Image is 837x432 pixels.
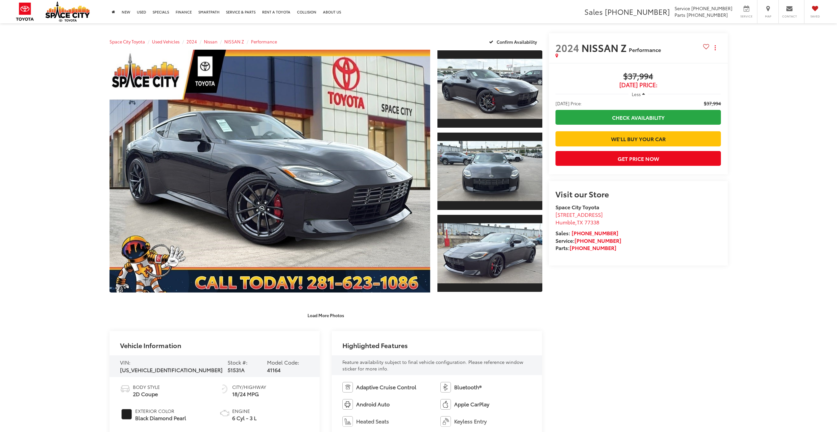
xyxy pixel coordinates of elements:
span: Model Code: [267,358,299,366]
span: Performance [629,46,661,53]
a: [PHONE_NUMBER] [575,237,621,244]
img: 2024 Nissan NISSAN Z Performance [106,48,433,294]
span: [STREET_ADDRESS] [555,211,603,218]
span: 2D Coupe [133,390,160,398]
a: Check Availability [555,110,721,125]
span: Less [632,91,641,97]
span: Sales [584,6,603,17]
span: 2024 [555,40,579,55]
span: 51531A [228,366,245,373]
img: Adaptive Cruise Control [342,382,353,393]
a: [STREET_ADDRESS] Humble,TX 77338 [555,211,603,226]
strong: Parts: [555,244,616,251]
span: Black Diamond Pearl [135,414,186,422]
span: Android Auto [356,400,390,408]
a: 2024 [186,38,197,44]
span: Stock #: [228,358,248,366]
span: 77338 [584,218,599,226]
span: #1D1D1D [121,409,132,419]
span: 6 Cyl - 3 L [232,414,257,422]
span: Engine [232,408,257,414]
a: We'll Buy Your Car [555,131,721,146]
img: 2024 Nissan NISSAN Z Performance [436,59,543,119]
span: Saved [808,14,822,18]
img: Apple CarPlay [440,399,451,410]
img: Space City Toyota [45,1,90,22]
span: $37,994 [555,72,721,82]
span: TX [577,218,583,226]
span: Apple CarPlay [454,400,489,408]
span: Exterior Color [135,408,186,414]
span: Feature availability subject to final vehicle configuration. Please reference window sticker for ... [342,359,523,372]
span: 18/24 MPG [232,390,266,398]
span: , [555,218,599,226]
span: City/Highway [232,384,266,390]
button: Confirm Availability [485,36,542,47]
span: [US_VEHICLE_IDENTIFICATION_NUMBER] [120,366,223,373]
img: Android Auto [342,399,353,410]
span: Body Style [133,384,160,390]
span: Bluetooth® [454,383,481,391]
a: Expand Photo 3 [437,214,542,293]
h2: Vehicle Information [120,342,181,349]
a: [PHONE_NUMBER] [572,229,618,237]
a: Performance [251,38,277,44]
a: NISSAN Z [224,38,244,44]
span: VIN: [120,358,131,366]
span: NISSAN Z [581,40,629,55]
span: [PHONE_NUMBER] [687,12,728,18]
span: Service [675,5,690,12]
strong: Service: [555,237,621,244]
button: Less [628,88,648,100]
span: Sales: [555,229,570,237]
img: Fuel Economy [219,384,230,394]
span: Parts [675,12,685,18]
h2: Visit our Store [555,190,721,198]
a: Nissan [204,38,217,44]
span: Service [739,14,754,18]
button: Actions [709,42,721,53]
span: 41164 [267,366,281,373]
span: Confirm Availability [497,39,537,45]
img: Heated Seats [342,416,353,427]
img: 2024 Nissan NISSAN Z Performance [436,223,543,284]
a: Expand Photo 0 [110,50,431,292]
img: Bluetooth® [440,382,451,393]
img: 2024 Nissan NISSAN Z Performance [436,141,543,201]
span: $37,994 [704,100,721,107]
span: Humble [555,218,575,226]
span: [DATE] Price: [555,100,582,107]
strong: Space City Toyota [555,203,599,211]
a: Expand Photo 2 [437,132,542,211]
span: Adaptive Cruise Control [356,383,416,391]
a: Space City Toyota [110,38,145,44]
span: dropdown dots [715,45,716,50]
button: Load More Photos [303,309,349,321]
a: Used Vehicles [152,38,180,44]
a: [PHONE_NUMBER] [570,244,616,251]
span: [PHONE_NUMBER] [691,5,732,12]
span: [DATE] Price: [555,82,721,88]
button: Get Price Now [555,151,721,166]
span: [PHONE_NUMBER] [605,6,670,17]
span: Contact [782,14,797,18]
span: Map [761,14,775,18]
h2: Highlighted Features [342,342,408,349]
a: Expand Photo 1 [437,50,542,128]
img: Keyless Entry [440,416,451,427]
